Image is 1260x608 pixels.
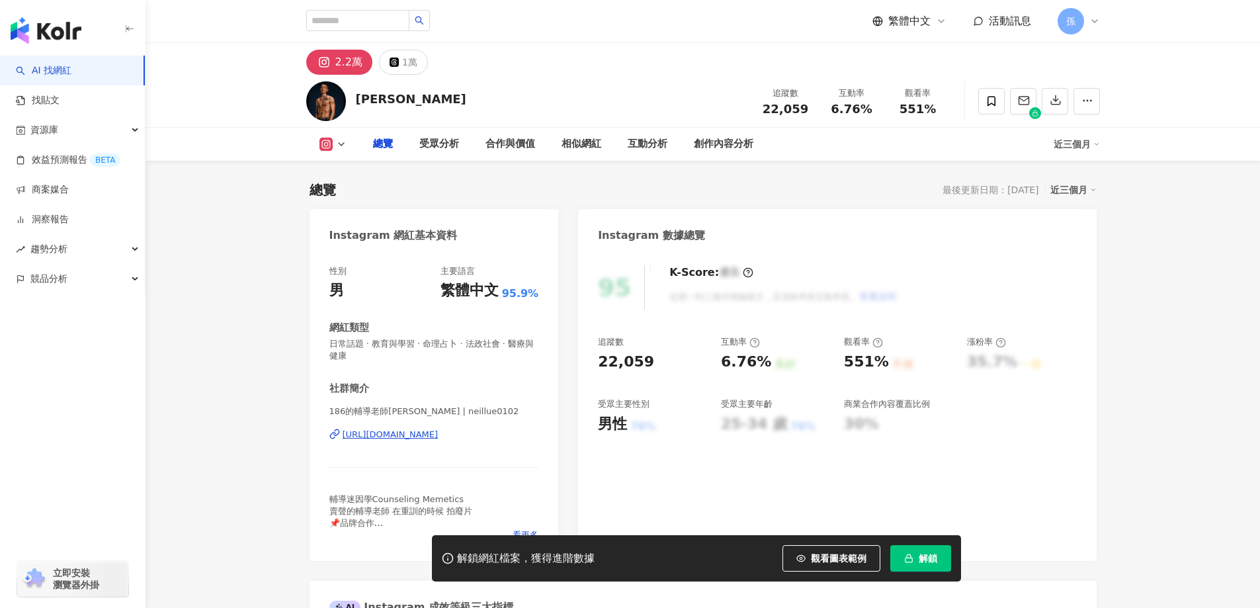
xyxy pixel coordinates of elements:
img: KOL Avatar [306,81,346,121]
button: 2.2萬 [306,50,372,75]
div: [PERSON_NAME] [356,91,466,107]
span: 觀看圖表範例 [811,553,866,564]
span: 輔導迷因學Counseling Memetics 賣聲的輔導老師 在重訓的時候 拍廢片 📌品牌合作 📌教育講師/性平 親職 生涯 人際 讀書策略 時間管理 情緒管理 📌配音員/商業廣告 影片配音... [329,494,528,588]
span: 競品分析 [30,264,67,294]
div: 網紅類型 [329,321,369,335]
button: 解鎖 [890,545,951,572]
a: 效益預測報告BETA [16,153,120,167]
div: 合作與價值 [485,136,535,152]
div: [URL][DOMAIN_NAME] [343,429,439,441]
div: K-Score : [669,265,753,280]
a: 找貼文 [16,94,60,107]
div: 受眾主要性別 [598,398,650,410]
div: 總覽 [373,136,393,152]
button: 觀看圖表範例 [782,545,880,572]
span: 解鎖 [919,553,937,564]
span: 日常話題 · 教育與學習 · 命理占卜 · 法政社會 · 醫療與健康 [329,338,539,362]
div: 追蹤數 [761,87,811,100]
span: 看更多 [513,529,538,541]
a: 商案媒合 [16,183,69,196]
div: 漲粉率 [967,336,1006,348]
div: 性別 [329,265,347,277]
a: chrome extension立即安裝 瀏覽器外掛 [17,561,128,597]
div: 22,059 [598,352,654,372]
span: 186的輔導老師[PERSON_NAME] | neillue0102 [329,406,539,417]
div: 商業合作內容覆蓋比例 [844,398,930,410]
span: 551% [900,103,937,116]
span: 立即安裝 瀏覽器外掛 [53,567,99,591]
span: search [415,16,424,25]
div: 1萬 [402,53,417,71]
span: 資源庫 [30,115,58,145]
div: 2.2萬 [335,53,362,71]
span: 孫 [1066,14,1075,28]
div: 6.76% [721,352,771,372]
div: 互動分析 [628,136,667,152]
span: rise [16,245,25,254]
div: 互動率 [827,87,877,100]
div: 受眾分析 [419,136,459,152]
button: 1萬 [379,50,428,75]
div: 551% [844,352,889,372]
a: searchAI 找網紅 [16,64,71,77]
div: 總覽 [310,181,336,199]
div: 社群簡介 [329,382,369,396]
div: 觀看率 [893,87,943,100]
span: 22,059 [763,102,808,116]
span: 繁體中文 [888,14,931,28]
div: 互動率 [721,336,760,348]
div: Instagram 網紅基本資料 [329,228,458,243]
div: 主要語言 [441,265,475,277]
div: 男 [329,281,344,301]
div: 男性 [598,414,627,435]
div: 近三個月 [1054,134,1100,155]
a: 洞察報告 [16,213,69,226]
div: 受眾主要年齡 [721,398,773,410]
div: 創作內容分析 [694,136,753,152]
div: 解鎖網紅檔案，獲得進階數據 [457,552,595,566]
img: chrome extension [21,568,47,589]
div: 追蹤數 [598,336,624,348]
span: 6.76% [831,103,872,116]
span: 趨勢分析 [30,234,67,264]
img: logo [11,17,81,44]
div: 近三個月 [1050,181,1097,198]
div: 觀看率 [844,336,883,348]
div: 相似網紅 [562,136,601,152]
div: 最後更新日期：[DATE] [943,185,1038,195]
a: [URL][DOMAIN_NAME] [329,429,539,441]
span: 95.9% [502,286,539,301]
div: Instagram 數據總覽 [598,228,705,243]
div: 繁體中文 [441,281,499,301]
span: 活動訊息 [989,15,1031,27]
